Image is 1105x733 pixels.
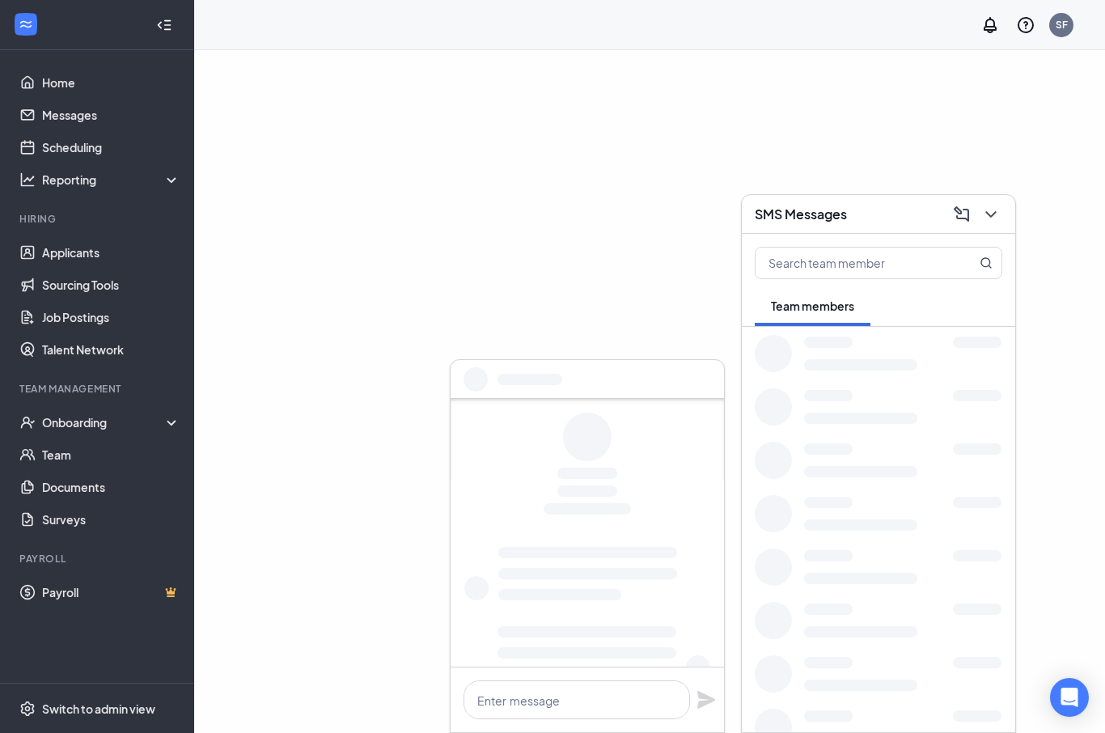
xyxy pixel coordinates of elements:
a: Sourcing Tools [42,269,180,301]
span: Team members [771,299,854,313]
svg: Settings [19,701,36,717]
svg: Plane [696,690,716,710]
a: Surveys [42,503,180,536]
a: Messages [42,99,180,131]
a: Talent Network [42,333,180,366]
div: Payroll [19,552,177,566]
div: Switch to admin view [42,701,155,717]
svg: ComposeMessage [952,205,972,224]
input: Search team member [756,248,947,278]
div: Open Intercom Messenger [1050,678,1089,717]
svg: WorkstreamLogo [18,16,34,32]
div: Team Management [19,382,177,396]
div: Hiring [19,212,177,226]
a: Team [42,439,180,471]
div: SF [1056,18,1068,32]
a: Applicants [42,236,180,269]
svg: UserCheck [19,414,36,430]
svg: QuestionInfo [1016,15,1035,35]
a: Documents [42,471,180,503]
a: Job Postings [42,301,180,333]
svg: MagnifyingGlass [980,256,993,269]
a: Scheduling [42,131,180,163]
a: Home [42,66,180,99]
svg: ChevronDown [981,205,1001,224]
h3: SMS Messages [755,205,847,223]
button: ChevronDown [976,201,1002,227]
svg: Analysis [19,172,36,188]
button: ComposeMessage [947,201,973,227]
div: Onboarding [42,414,181,430]
svg: Notifications [980,15,1000,35]
svg: Collapse [156,17,172,33]
a: PayrollCrown [42,576,180,608]
div: Reporting [42,172,181,188]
